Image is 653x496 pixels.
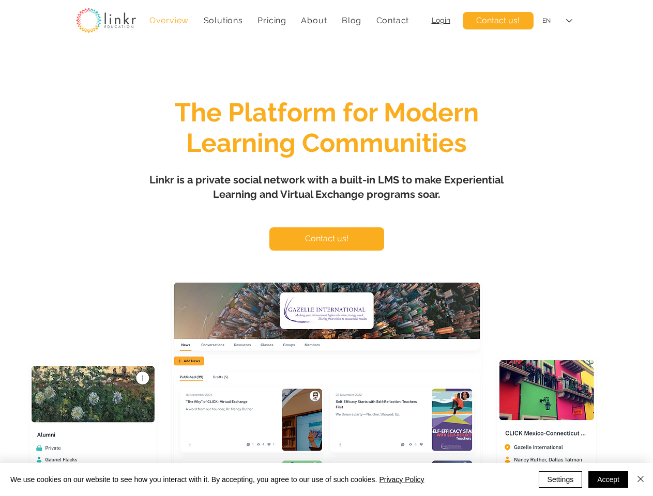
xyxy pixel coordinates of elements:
span: We use cookies on our website to see how you interact with it. By accepting, you agree to our use... [10,475,424,484]
button: Close [634,471,647,488]
img: Close [634,473,647,485]
nav: Site [144,10,415,30]
img: linkr hero 4.png [31,365,156,478]
span: Contact us! [476,15,520,26]
a: Contact [371,10,414,30]
div: About [296,10,332,30]
div: EN [542,17,551,25]
img: linkr_logo_transparentbg.png [76,8,136,33]
a: Privacy Policy [379,475,424,484]
button: Settings [539,471,583,488]
span: Linkr is a private social network with a built-in LMS to make Experiential Learning and Virtual E... [149,174,504,200]
span: Contact us! [305,233,348,244]
a: Blog [337,10,367,30]
span: Contact [376,16,409,25]
span: Overview [149,16,189,25]
a: Overview [144,10,194,30]
span: The Platform for Modern Learning Communities [175,97,479,158]
div: Solutions [198,10,248,30]
a: Contact us! [463,12,534,29]
span: Pricing [257,16,286,25]
a: Contact us! [269,227,384,251]
a: Pricing [252,10,292,30]
button: Accept [588,471,628,488]
span: About [301,16,327,25]
div: Language Selector: English [535,9,580,33]
span: Solutions [204,16,243,25]
a: Login [432,16,450,24]
span: Blog [342,16,361,25]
